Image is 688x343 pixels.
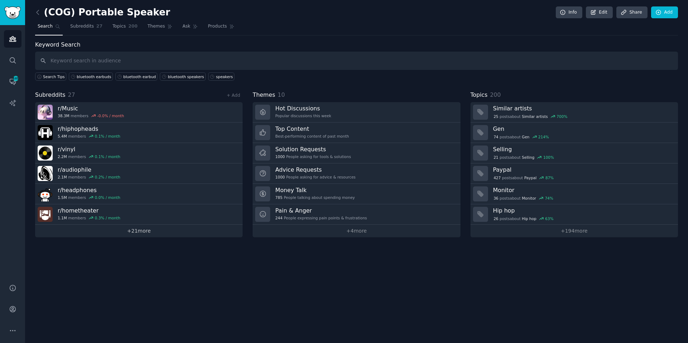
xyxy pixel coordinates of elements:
[651,6,678,19] a: Add
[470,123,678,143] a: Gen74postsaboutGen214%
[58,215,67,220] span: 1.1M
[253,204,460,225] a: Pain & Anger244People expressing pain points & frustrations
[58,207,120,214] h3: r/ hometheater
[253,184,460,204] a: Money Talk785People talking about spending money
[253,225,460,237] a: +4more
[493,186,673,194] h3: Monitor
[493,154,555,161] div: post s about
[275,113,331,118] div: Popular discussions this week
[522,114,548,119] span: Similar artists
[4,73,21,90] a: 446
[70,23,94,30] span: Subreddits
[275,166,355,173] h3: Advice Requests
[35,143,243,163] a: r/vinyl2.2Mmembers0.1% / month
[35,52,678,70] input: Keyword search in audience
[13,76,19,81] span: 446
[493,134,550,140] div: post s about
[35,41,80,48] label: Keyword Search
[35,123,243,143] a: r/hiphopheads5.4Mmembers0.1% / month
[68,91,75,98] span: 27
[493,195,554,201] div: post s about
[275,215,367,220] div: People expressing pain points & frustrations
[275,175,285,180] span: 1000
[38,186,53,201] img: headphones
[38,125,53,140] img: hiphopheads
[493,105,673,112] h3: Similar artists
[77,74,111,79] div: bluetooth earbuds
[538,134,549,139] div: 214 %
[545,216,553,221] div: 63 %
[113,23,126,30] span: Topics
[543,155,554,160] div: 100 %
[253,102,460,123] a: Hot DiscussionsPopular discussions this week
[556,6,582,19] a: Info
[35,204,243,225] a: r/hometheater1.1Mmembers0.3% / month
[68,21,105,35] a: Subreddits27
[216,74,233,79] div: speakers
[493,134,498,139] span: 74
[275,207,367,214] h3: Pain & Anger
[69,72,113,81] a: bluetooth earbuds
[110,21,140,35] a: Topics200
[208,23,227,30] span: Products
[253,143,460,163] a: Solution Requests1000People asking for tools & solutions
[470,225,678,237] a: +194more
[95,175,120,180] div: 0.2 % / month
[38,207,53,222] img: hometheater
[493,215,554,222] div: post s about
[97,113,124,118] div: -0.0 % / month
[58,215,120,220] div: members
[182,23,190,30] span: Ask
[275,154,285,159] span: 1000
[278,91,285,98] span: 10
[275,125,349,133] h3: Top Content
[43,74,65,79] span: Search Tips
[226,93,240,98] a: + Add
[493,166,673,173] h3: Paypal
[58,125,120,133] h3: r/ hiphopheads
[95,215,120,220] div: 0.3 % / month
[470,102,678,123] a: Similar artists25postsaboutSimilar artists700%
[35,7,170,18] h2: (COG) Portable Speaker
[58,134,67,139] span: 5.4M
[586,6,613,19] a: Edit
[493,175,554,181] div: post s about
[522,134,529,139] span: Gen
[58,175,67,180] span: 2.1M
[38,105,53,120] img: Music
[493,125,673,133] h3: Gen
[275,215,282,220] span: 244
[38,166,53,181] img: audiophile
[522,196,536,201] span: Monitor
[275,134,349,139] div: Best-performing content of past month
[253,163,460,184] a: Advice Requests1000People asking for advice & resources
[95,134,120,139] div: 0.1 % / month
[58,195,120,200] div: members
[470,91,488,100] span: Topics
[128,23,138,30] span: 200
[35,102,243,123] a: r/Music38.3Mmembers-0.0% / month
[490,91,501,98] span: 200
[275,195,355,200] div: People talking about spending money
[58,113,69,118] span: 38.3M
[123,74,156,79] div: bluetooth earbud
[115,72,157,81] a: bluetooth earbud
[35,72,66,81] button: Search Tips
[493,113,568,120] div: post s about
[616,6,647,19] a: Share
[275,175,355,180] div: People asking for advice & resources
[493,114,498,119] span: 25
[522,216,536,221] span: Hip hop
[168,74,204,79] div: bluetooth speakers
[58,186,120,194] h3: r/ headphones
[148,23,165,30] span: Themes
[160,72,205,81] a: bluetooth speakers
[58,105,124,112] h3: r/ Music
[493,216,498,221] span: 26
[95,195,120,200] div: 0.0 % / month
[35,163,243,184] a: r/audiophile2.1Mmembers0.2% / month
[58,166,120,173] h3: r/ audiophile
[58,146,120,153] h3: r/ vinyl
[96,23,102,30] span: 27
[470,163,678,184] a: Paypal427postsaboutPaypal87%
